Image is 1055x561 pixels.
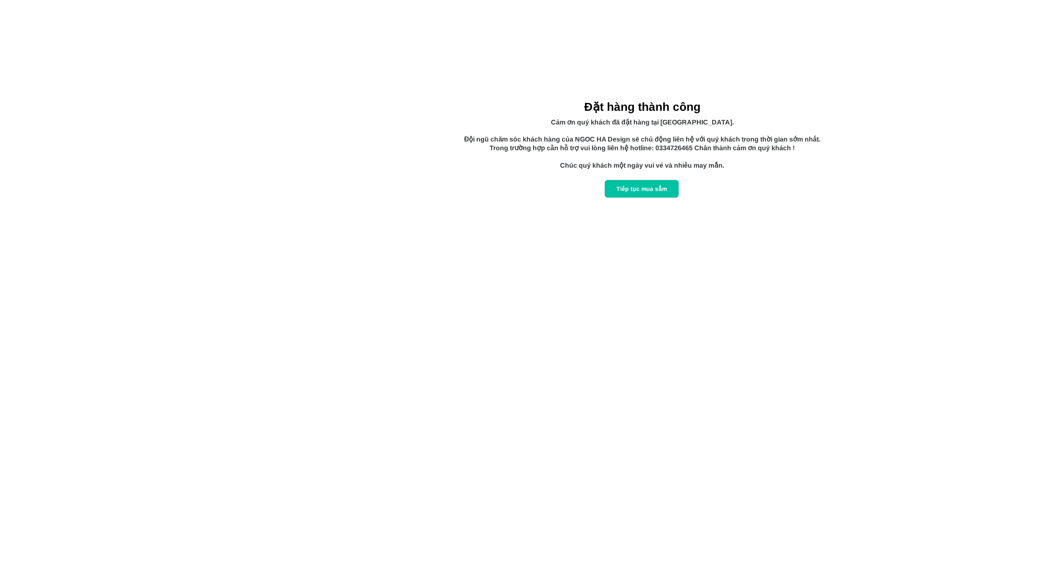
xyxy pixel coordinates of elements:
span: Chúc quý khách một ngày vui vẻ và nhiều may mắn. [560,162,724,169]
a: Tiếp tục mua sắm [604,180,679,198]
div: Tiếp tục mua sắm [605,184,679,193]
h5: Đặt hàng thành công [448,100,837,114]
span: Cảm ơn quý khách đã đặt hàng tại [GEOGRAPHIC_DATA]. [551,119,734,126]
span: Đội ngũ chăm sóc khách hàng của NGOC HA Design sẽ chủ động liên hệ với quý khách trong thời gian ... [464,136,820,151]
